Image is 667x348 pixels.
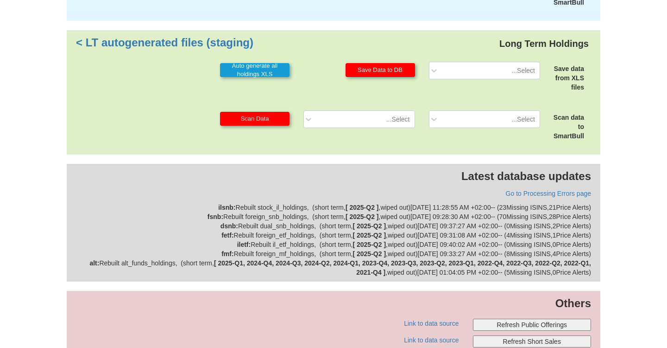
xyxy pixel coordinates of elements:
[473,319,591,331] button: Refresh Public Offerings
[220,63,289,77] button: Auto generate all holdings XLS
[352,241,386,248] b: [ 2025-Q2 ]
[76,36,253,49] a: LT autogenerated files (staging) >
[221,250,233,258] strong: fmf :
[511,66,535,75] div: Select...
[220,112,289,126] button: Scan Data
[346,204,379,211] b: [ 2025-Q2 ]
[352,250,386,258] b: [ 2025-Q2 ]
[346,213,379,220] b: [ 2025-Q2 ]
[89,259,99,267] strong: alt :
[208,213,223,220] strong: fsnb :
[76,258,591,277] div: Rebuilt alt_funds_holdings , ( short term , , wiped out ) [DATE] 01:04:05 PM +02:00 -- ( 5 Missin...
[218,204,235,211] strong: ilsnb :
[76,231,591,240] div: Rebuilt foreign_etf_holdings , ( short term , , wiped out ) [DATE] 09:31:08 AM +02:00 -- ( 4 Miss...
[404,336,459,344] a: Link to data source
[76,221,591,231] div: Rebuilt dual_snb_holdings , ( short term , , wiped out ) [DATE] 09:37:27 AM +02:00 -- ( 0 Missing...
[76,296,591,311] p: Others
[76,240,591,249] div: Rebuilt il_etf_holdings , ( short term , , wiped out ) [DATE] 09:40:02 AM +02:00 -- ( 0 Missing I...
[237,241,251,248] strong: iletf :
[473,335,591,348] button: Refresh Short Sales
[346,63,415,77] button: Save Data to DB
[76,203,591,212] div: Rebuilt stock_il_holdings , ( short term , , wiped out ) [DATE] 11:28:55 AM +02:00 -- ( 23 Missin...
[352,222,386,230] b: [ 2025-Q2 ]
[547,64,584,92] div: Save data from XLS files
[214,259,591,276] b: [ 2025-Q1, 2024-Q4, 2024-Q3, 2024-Q2, 2024-Q1, 2023-Q4, 2023-Q3, 2023-Q2, 2023-Q1, 2022-Q4, 2022-...
[404,320,459,327] a: Link to data source
[511,115,535,124] div: Select...
[76,249,591,258] div: Rebuilt foreign_mf_holdings , ( short term , , wiped out ) [DATE] 09:33:27 AM +02:00 -- ( 8 Missi...
[76,212,591,221] div: Rebuilt foreign_snb_holdings , ( short term , , wiped out ) [DATE] 09:28:30 AM +02:00 -- ( 70 Mis...
[352,232,386,239] b: [ 2025-Q2 ]
[386,115,410,124] div: Select...
[76,168,591,184] p: Latest database updates
[221,232,233,239] strong: fetf :
[506,190,591,197] a: Go to Processing Errors page
[220,222,238,230] strong: dsnb :
[547,113,584,141] div: Scan data to SmartBull
[497,35,591,53] div: Long Term Holdings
